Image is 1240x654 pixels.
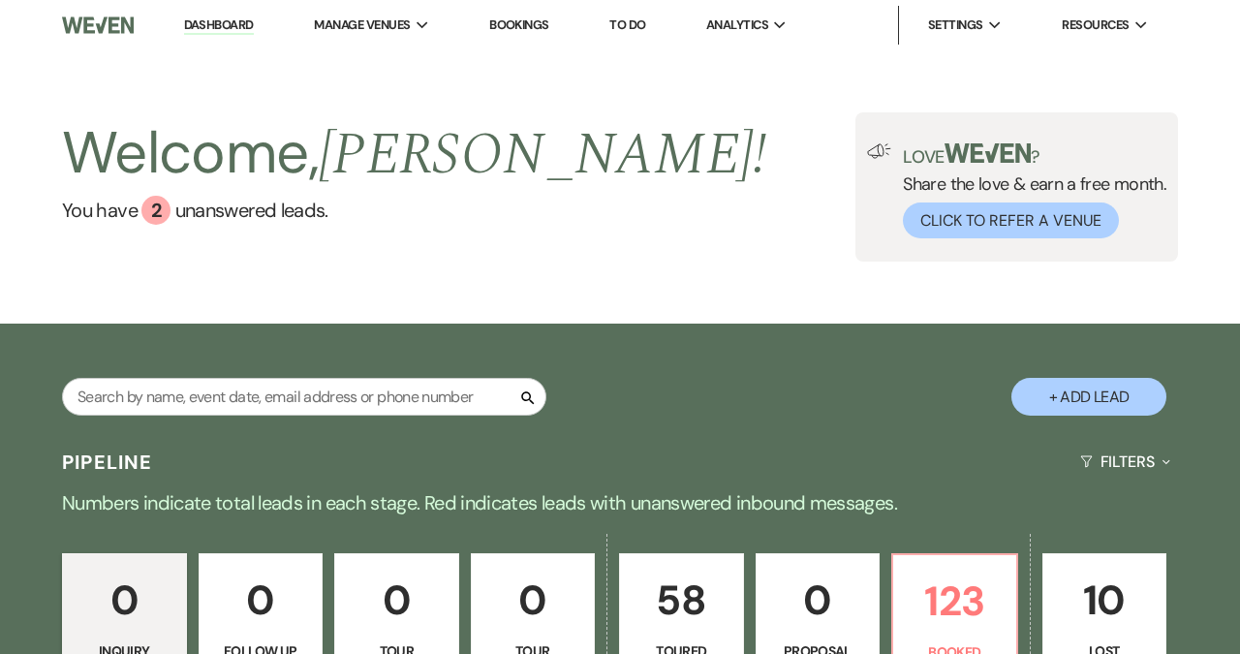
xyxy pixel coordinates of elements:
[1055,568,1155,633] p: 10
[1062,16,1129,35] span: Resources
[62,449,153,476] h3: Pipeline
[141,196,170,225] div: 2
[489,16,549,33] a: Bookings
[75,568,174,633] p: 0
[184,16,254,35] a: Dashboard
[632,568,731,633] p: 58
[905,569,1005,634] p: 123
[347,568,447,633] p: 0
[891,143,1166,238] div: Share the love & earn a free month.
[1011,378,1166,416] button: + Add Lead
[211,568,311,633] p: 0
[483,568,583,633] p: 0
[903,202,1119,238] button: Click to Refer a Venue
[1072,436,1178,487] button: Filters
[314,16,410,35] span: Manage Venues
[62,5,134,46] img: Weven Logo
[867,143,891,159] img: loud-speaker-illustration.svg
[62,378,546,416] input: Search by name, event date, email address or phone number
[768,568,868,633] p: 0
[945,143,1031,163] img: weven-logo-green.svg
[928,16,983,35] span: Settings
[903,143,1166,166] p: Love ?
[319,110,766,200] span: [PERSON_NAME] !
[62,112,766,196] h2: Welcome,
[62,196,766,225] a: You have 2 unanswered leads.
[706,16,768,35] span: Analytics
[609,16,645,33] a: To Do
